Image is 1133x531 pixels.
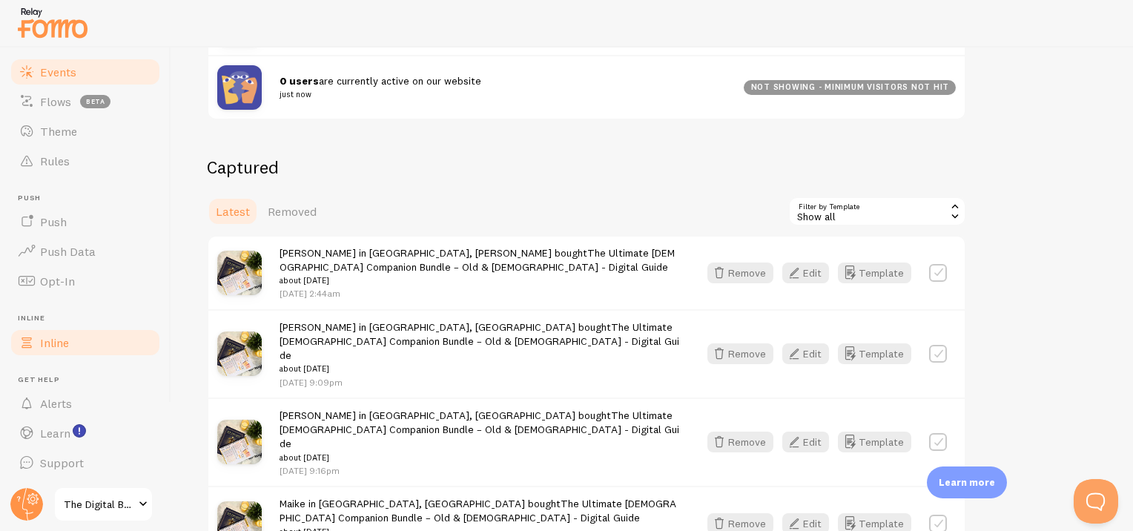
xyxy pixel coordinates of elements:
[782,343,838,364] a: Edit
[280,320,679,363] a: The Ultimate [DEMOGRAPHIC_DATA] Companion Bundle – Old & [DEMOGRAPHIC_DATA] - Digital Guide
[217,65,262,110] img: pageviews.png
[280,497,676,524] a: The Ultimate [DEMOGRAPHIC_DATA] Companion Bundle – Old & [DEMOGRAPHIC_DATA] - Digital Guide
[40,65,76,79] span: Events
[40,214,67,229] span: Push
[259,197,326,226] a: Removed
[216,204,250,219] span: Latest
[280,409,681,464] span: [PERSON_NAME] in [GEOGRAPHIC_DATA], [GEOGRAPHIC_DATA] bought
[782,263,829,283] button: Edit
[744,80,956,95] div: not showing - minimum visitors not hit
[280,287,681,300] p: [DATE] 2:44am
[80,95,110,108] span: beta
[788,197,966,226] div: Show all
[280,451,681,464] small: about [DATE]
[9,116,162,146] a: Theme
[280,274,681,287] small: about [DATE]
[40,335,69,350] span: Inline
[40,154,70,168] span: Rules
[280,74,319,88] strong: 0 users
[40,274,75,288] span: Opt-In
[707,263,773,283] button: Remove
[16,4,90,42] img: fomo-relay-logo-orange.svg
[9,237,162,266] a: Push Data
[64,495,134,513] span: The Digital BookStore
[9,448,162,478] a: Support
[280,320,681,376] span: [PERSON_NAME] in [GEOGRAPHIC_DATA], [GEOGRAPHIC_DATA] bought
[280,74,726,102] span: are currently active on our website
[9,328,162,357] a: Inline
[40,396,72,411] span: Alerts
[9,418,162,448] a: Learn
[838,343,911,364] button: Template
[838,263,911,283] button: Template
[280,464,681,477] p: [DATE] 9:16pm
[9,389,162,418] a: Alerts
[280,246,681,288] span: [PERSON_NAME] in [GEOGRAPHIC_DATA], [PERSON_NAME] bought
[939,475,995,489] p: Learn more
[838,432,911,452] button: Template
[280,246,675,274] a: The Ultimate [DEMOGRAPHIC_DATA] Companion Bundle – Old & [DEMOGRAPHIC_DATA] - Digital Guide
[40,124,77,139] span: Theme
[280,409,679,451] a: The Ultimate [DEMOGRAPHIC_DATA] Companion Bundle – Old & [DEMOGRAPHIC_DATA] - Digital Guide
[18,314,162,323] span: Inline
[18,375,162,385] span: Get Help
[207,156,966,179] h2: Captured
[927,466,1007,498] div: Learn more
[217,332,262,376] img: image_6_5_small.jpg
[40,426,70,441] span: Learn
[268,204,317,219] span: Removed
[782,263,838,283] a: Edit
[207,197,259,226] a: Latest
[9,266,162,296] a: Opt-In
[707,343,773,364] button: Remove
[73,424,86,438] svg: <p>Watch New Feature Tutorials!</p>
[9,57,162,87] a: Events
[9,87,162,116] a: Flows beta
[782,343,829,364] button: Edit
[9,207,162,237] a: Push
[782,432,838,452] a: Edit
[40,244,96,259] span: Push Data
[9,146,162,176] a: Rules
[53,487,153,522] a: The Digital BookStore
[782,432,829,452] button: Edit
[707,432,773,452] button: Remove
[1074,479,1118,524] iframe: Help Scout Beacon - Open
[18,194,162,203] span: Push
[280,88,726,101] small: just now
[280,376,681,389] p: [DATE] 9:09pm
[217,420,262,464] img: image_6_5_small.jpg
[280,362,681,375] small: about [DATE]
[40,455,84,470] span: Support
[217,251,262,295] img: image_6_5_small.jpg
[40,94,71,109] span: Flows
